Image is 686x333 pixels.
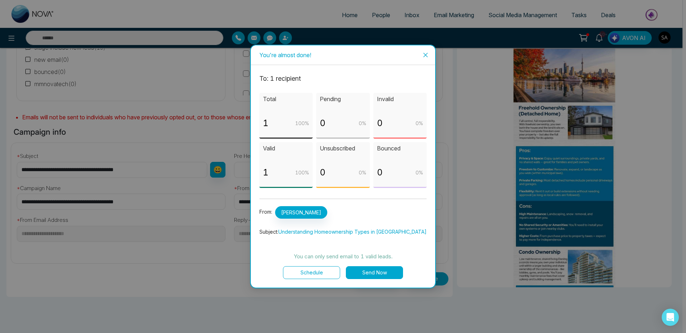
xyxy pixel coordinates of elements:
p: 0 % [416,119,423,127]
p: Subject: [259,228,427,236]
p: From: [259,206,427,219]
p: Pending [320,95,366,104]
div: You're almost done! [259,51,427,59]
button: Schedule [283,266,340,279]
p: 0 [377,166,383,179]
p: 0 % [416,169,423,177]
span: Understanding Homeownership Types in [GEOGRAPHIC_DATA] [278,229,427,235]
span: close [423,52,428,58]
button: Close [416,45,435,65]
p: To: 1 recipient [259,74,427,84]
p: Invalid [377,95,423,104]
p: 0 % [359,169,366,177]
p: Total [263,95,309,104]
p: 100 % [295,119,309,127]
p: Valid [263,144,309,153]
p: Bounced [377,144,423,153]
span: [PERSON_NAME] [275,206,327,219]
p: 1 [263,116,268,130]
p: 100 % [295,169,309,177]
div: Open Intercom Messenger [662,309,679,326]
p: You can only send email to 1 valid leads. [259,252,427,261]
p: Unsubscribed [320,144,366,153]
p: 0 [320,116,325,130]
p: 0 [377,116,383,130]
p: 0 [320,166,325,179]
button: Send Now [346,266,403,279]
p: 1 [263,166,268,179]
p: 0 % [359,119,366,127]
